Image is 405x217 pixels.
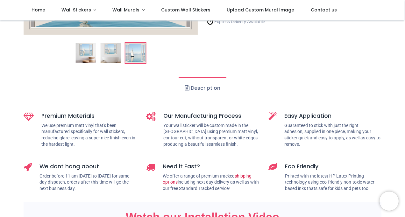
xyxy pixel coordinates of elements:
[125,43,146,63] img: WS-57286-03
[112,7,139,13] span: Wall Murals
[163,112,259,120] h5: Our Manufacturing Process
[75,43,96,63] img: White Sailboat 3D Window Wall Sticker
[380,192,399,211] iframe: Brevo live chat
[163,122,259,147] p: Your wall sticker will be custom made in the [GEOGRAPHIC_DATA] using premium matt vinyl, contour ...
[161,7,210,13] span: Custom Wall Stickers
[285,173,381,192] p: Printed with the latest HP Latex Printing technology using eco-friendly non-toxic water based ink...
[41,112,136,120] h5: Premium Materials
[61,7,91,13] span: Wall Stickers
[100,43,121,63] img: WS-57286-02
[163,173,259,192] p: We offer a range of premium tracked including next day delivery as well as with our free Standard...
[227,7,294,13] span: Upload Custom Mural Image
[179,77,226,99] a: Description
[285,163,381,171] h5: Eco Friendly
[39,163,136,171] h5: We dont hang about
[207,18,299,25] li: Express Delivery Available
[311,7,337,13] span: Contact us
[163,163,259,171] h5: Need it Fast?
[32,7,45,13] span: Home
[39,173,136,192] p: Order before 11 am [DATE] to [DATE] for same-day dispatch, orders after this time will go the nex...
[284,122,381,147] p: Guaranteed to stick with just the right adhesion, supplied in one piece, making your sticker quic...
[284,112,381,120] h5: Easy Application
[41,122,136,147] p: We use premium matt vinyl that's been manufactured specifically for wall stickers, reducing glare...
